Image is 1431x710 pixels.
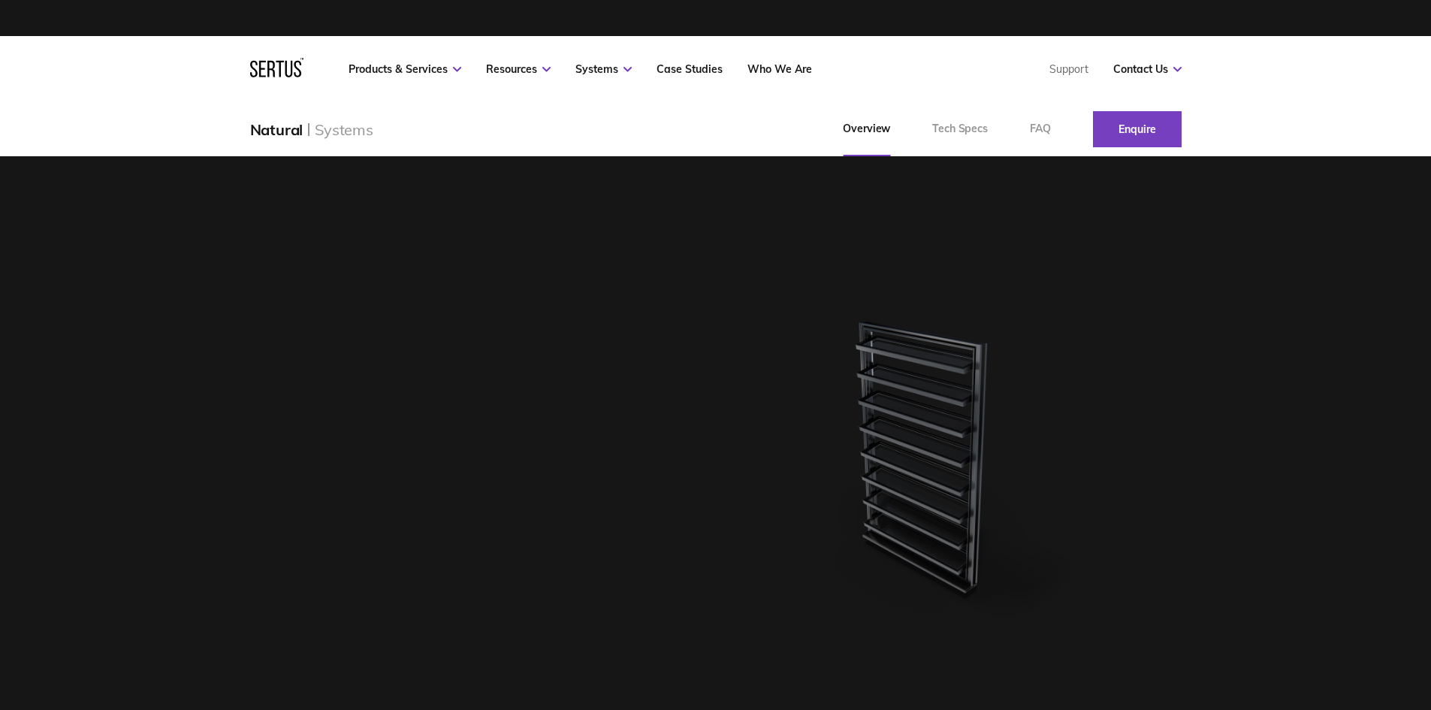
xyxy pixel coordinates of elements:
[315,120,373,139] div: Systems
[349,62,461,76] a: Products & Services
[250,120,303,139] div: Natural
[1049,62,1088,76] a: Support
[1009,102,1072,156] a: FAQ
[575,62,632,76] a: Systems
[911,102,1009,156] a: Tech Specs
[486,62,551,76] a: Resources
[1093,111,1182,147] a: Enquire
[1113,62,1182,76] a: Contact Us
[657,62,723,76] a: Case Studies
[747,62,812,76] a: Who We Are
